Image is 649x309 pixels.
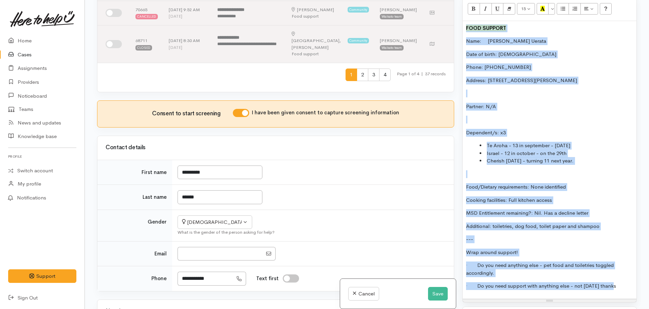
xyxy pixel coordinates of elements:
div: Closed [135,45,152,51]
time: [DATE] [169,44,182,50]
button: Ordered list (CTRL+SHIFT+NUM8) [569,3,581,15]
h3: Contact details [106,144,446,151]
label: First name [142,169,167,176]
p: · Do you need support with anything else - not [DATE] thanks [466,282,633,290]
span: 15 [521,6,526,12]
p: --- [466,235,633,243]
button: Italic (CTRL+I) [480,3,492,15]
label: I have been given consent to capture screening information [252,109,399,117]
div: [DEMOGRAPHIC_DATA] [182,218,242,226]
div: Resize [463,299,636,302]
div: [DATE] 8:30 AM [169,37,206,44]
span: [GEOGRAPHIC_DATA], [292,38,341,43]
li: Cherish [DATE] - turning 11 next year. [480,157,633,165]
button: Help [600,3,612,15]
div: Waikato team [380,14,404,19]
li: Te Aroha - 13 in september - [DATE] [480,142,633,150]
span: [PERSON_NAME] Uerata [481,38,546,44]
label: Email [154,250,167,258]
div: [PERSON_NAME] [380,37,417,44]
button: Save [428,287,448,301]
div: [PERSON_NAME] [292,31,346,51]
p: Dependent/s: x3 [466,129,633,137]
div: [PERSON_NAME] [380,6,417,13]
p: Wrap around support! [466,249,633,256]
span: Community [348,7,369,12]
p: MSD Entitlement remaining?: Nil. Has a decline letter [466,209,633,217]
button: More Color [548,3,555,15]
div: What is the gender of the person asking for help? [178,229,446,236]
div: [PERSON_NAME] [292,6,334,13]
button: Female [178,215,252,229]
font: FOOD SUPPORT [466,25,506,31]
small: Page 1 of 4 37 records [397,69,446,86]
button: Recent Color [537,3,549,15]
p: Additional: toiletries, dog food, toilet paper and shampoo [466,223,633,230]
td: 68711 [130,25,163,63]
span: | [421,71,423,77]
a: Cancel [348,287,379,301]
span: 4 [379,69,391,81]
time: [DATE] [169,13,182,19]
h3: Consent to start screening [152,111,233,117]
td: 70665 [130,1,163,25]
label: Text first [256,275,279,283]
label: Gender [148,218,167,226]
p: Partner: N/A [466,103,633,111]
p: Food/Dietary requirements: None identified [466,183,633,191]
div: [DATE] 9:52 AM [169,6,206,13]
li: Israel - 12 in october - on the 29th [480,150,633,157]
span: 2 [357,69,368,81]
div: Food support [292,13,369,20]
label: Last name [143,193,167,201]
button: Underline (CTRL+U) [492,3,504,15]
span: 1 [346,69,357,81]
div: Cancelled [135,14,158,19]
p: Phone: [PHONE_NUMBER] [466,63,633,71]
div: Food support [292,51,369,57]
p: Address: [STREET_ADDRESS][PERSON_NAME] [466,77,633,84]
button: Remove Font Style (CTRL+\) [503,3,515,15]
button: Support [8,269,76,283]
span: 3 [368,69,379,81]
button: Font Size [517,3,535,15]
div: Waikato team [380,45,404,51]
label: Phone [151,275,167,283]
p: Cooking facilities: Full kitchen access [466,196,633,204]
p: · Do you need anything else - pet food and toiletries toggled accordingly. [466,262,633,277]
button: Paragraph [580,3,598,15]
h6: Profile [8,152,76,161]
button: Unordered list (CTRL+SHIFT+NUM7) [557,3,569,15]
span: Community [348,38,369,43]
button: Bold (CTRL+B) [468,3,480,15]
p: Date of birth: [DEMOGRAPHIC_DATA] [466,51,633,58]
p: Name: [466,37,633,45]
